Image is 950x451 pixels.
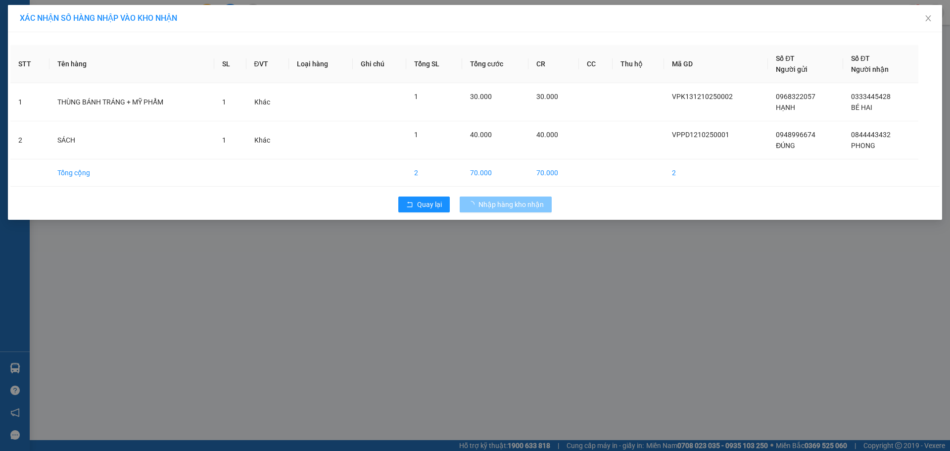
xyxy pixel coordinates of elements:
span: 30.000 [470,93,492,100]
span: VPK131210250002 [672,93,733,100]
span: 0948996674 [776,131,815,139]
span: 40.000 [470,131,492,139]
span: Người nhận [851,65,889,73]
span: 1 [414,93,418,100]
th: ĐVT [246,45,289,83]
span: 0333445428 [851,93,891,100]
span: 0844443432 [851,131,891,139]
span: Nhập hàng kho nhận [478,199,544,210]
span: BÉ HAI [851,103,872,111]
th: Thu hộ [613,45,664,83]
span: loading [468,201,478,208]
th: CR [528,45,579,83]
span: close [924,14,932,22]
td: THÙNG BÁNH TRÁNG + MỸ PHẨM [49,83,214,121]
span: PHONG [851,142,875,150]
td: SÁCH [49,121,214,159]
span: ĐÚNG [776,142,795,150]
span: Người gửi [776,65,807,73]
span: 40.000 [536,131,558,139]
td: 70.000 [528,159,579,187]
td: Khác [246,121,289,159]
button: Nhập hàng kho nhận [460,197,552,212]
span: Số ĐT [776,54,795,62]
th: Loại hàng [289,45,353,83]
span: 0968322057 [776,93,815,100]
span: HẠNH [776,103,795,111]
th: Tổng cước [462,45,528,83]
span: 30.000 [536,93,558,100]
th: STT [10,45,49,83]
th: Tên hàng [49,45,214,83]
td: 1 [10,83,49,121]
td: 2 [10,121,49,159]
span: rollback [406,201,413,209]
span: 1 [222,136,226,144]
button: Close [914,5,942,33]
th: Ghi chú [353,45,406,83]
th: SL [214,45,246,83]
td: 2 [406,159,462,187]
th: Tổng SL [406,45,462,83]
span: Quay lại [417,199,442,210]
td: Tổng cộng [49,159,214,187]
th: Mã GD [664,45,768,83]
span: 1 [414,131,418,139]
span: 1 [222,98,226,106]
button: rollbackQuay lại [398,197,450,212]
td: Khác [246,83,289,121]
td: 2 [664,159,768,187]
span: Số ĐT [851,54,870,62]
th: CC [579,45,613,83]
span: VPPD1210250001 [672,131,729,139]
td: 70.000 [462,159,528,187]
span: XÁC NHẬN SỐ HÀNG NHẬP VÀO KHO NHẬN [20,13,177,23]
